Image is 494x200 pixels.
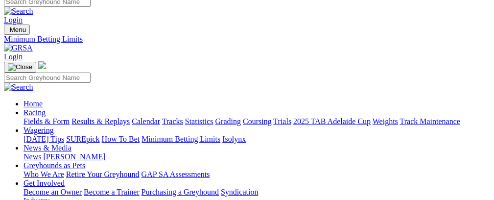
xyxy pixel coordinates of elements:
div: Get Involved [24,188,490,197]
a: News [24,152,41,161]
button: Toggle navigation [4,62,36,73]
a: Minimum Betting Limits [4,35,490,44]
a: Calendar [132,117,160,125]
button: Toggle navigation [4,25,30,35]
input: Search [4,73,91,83]
a: SUREpick [66,135,99,143]
a: Wagering [24,126,54,134]
a: Retire Your Greyhound [66,170,140,178]
a: Home [24,100,43,108]
img: Search [4,83,33,92]
a: Track Maintenance [400,117,460,125]
img: logo-grsa-white.png [38,61,46,69]
a: Login [4,16,23,24]
img: Search [4,7,33,16]
a: Syndication [221,188,258,196]
div: News & Media [24,152,490,161]
a: Results & Replays [71,117,130,125]
a: Purchasing a Greyhound [141,188,219,196]
a: Greyhounds as Pets [24,161,85,170]
a: Who We Are [24,170,64,178]
a: 2025 TAB Adelaide Cup [293,117,371,125]
a: Trials [273,117,291,125]
a: GAP SA Assessments [141,170,210,178]
div: Greyhounds as Pets [24,170,490,179]
a: Get Involved [24,179,65,187]
a: Tracks [162,117,183,125]
a: Grading [215,117,241,125]
a: Statistics [185,117,213,125]
div: Racing [24,117,490,126]
a: Coursing [243,117,272,125]
a: [PERSON_NAME] [43,152,105,161]
img: Close [8,63,32,71]
a: Login [4,52,23,61]
a: [DATE] Tips [24,135,64,143]
span: Menu [10,26,26,33]
a: Become an Owner [24,188,82,196]
img: GRSA [4,44,33,52]
a: News & Media [24,144,71,152]
a: Become a Trainer [84,188,140,196]
a: Minimum Betting Limits [141,135,220,143]
a: Weights [373,117,398,125]
div: Wagering [24,135,490,144]
a: How To Bet [102,135,140,143]
a: Racing [24,108,46,117]
a: Fields & Form [24,117,70,125]
a: Isolynx [222,135,246,143]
